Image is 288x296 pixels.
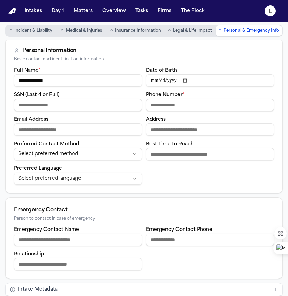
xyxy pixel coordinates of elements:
[146,68,177,73] label: Date of Birth
[49,5,67,17] button: Day 1
[14,258,142,270] input: Emergency contact relationship
[224,28,279,33] span: Personal & Emergency Info
[14,252,44,257] label: Relationship
[8,8,16,14] a: Home
[61,27,63,34] span: ○
[8,8,16,14] img: Finch Logo
[107,25,164,36] button: Go to Insurance Information
[9,27,12,34] span: ○
[18,286,58,293] span: Intake Metadata
[146,92,185,98] label: Phone Number
[155,5,174,17] button: Firms
[110,27,113,34] span: ○
[14,234,142,246] input: Emergency contact name
[6,25,55,36] button: Go to Incident & Liability
[115,28,161,33] span: Insurance Information
[14,68,40,73] label: Full Name
[71,5,96,17] button: Matters
[146,123,274,136] input: Address
[146,142,194,147] label: Best Time to Reach
[146,74,274,87] input: Date of birth
[14,92,60,98] label: SSN (Last 4 or Full)
[219,27,221,34] span: ○
[14,74,142,87] input: Full name
[146,117,166,122] label: Address
[168,27,171,34] span: ○
[57,25,106,36] button: Go to Medical & Injuries
[14,216,274,221] div: Person to contact in case of emergency
[66,28,102,33] span: Medical & Injuries
[146,227,212,232] label: Emergency Contact Phone
[22,5,45,17] button: Intakes
[14,117,48,122] label: Email Address
[173,28,212,33] span: Legal & Life Impact
[14,206,274,214] div: Emergency Contact
[14,57,274,62] div: Basic contact and identification information
[146,148,274,160] input: Best time to reach
[14,28,52,33] span: Incident & Liability
[14,142,79,147] label: Preferred Contact Method
[165,25,214,36] button: Go to Legal & Life Impact
[14,123,142,136] input: Email address
[146,234,274,246] input: Emergency contact phone
[14,166,62,171] label: Preferred Language
[14,227,79,232] label: Emergency Contact Name
[216,25,282,36] button: Go to Personal & Emergency Info
[146,99,274,111] input: Phone number
[100,5,129,17] button: Overview
[6,283,282,296] button: Intake Metadata
[22,47,76,55] div: Personal Information
[178,5,207,17] button: The Flock
[133,5,151,17] button: Tasks
[14,99,142,111] input: SSN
